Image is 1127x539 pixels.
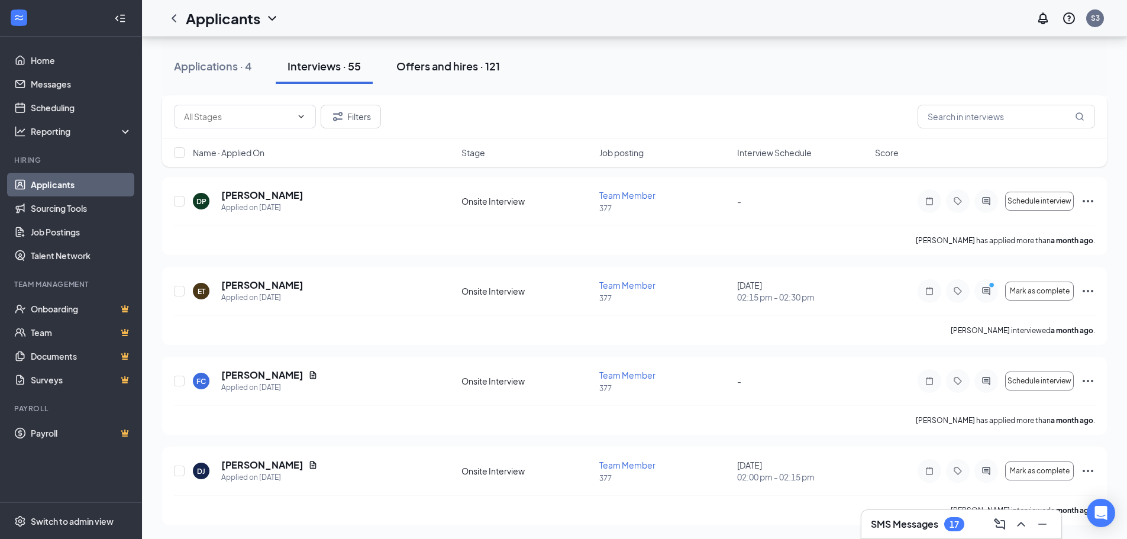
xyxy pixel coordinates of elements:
[599,190,655,201] span: Team Member
[1005,372,1074,390] button: Schedule interview
[993,517,1007,531] svg: ComposeMessage
[1081,374,1095,388] svg: Ellipses
[1005,192,1074,211] button: Schedule interview
[916,235,1095,246] p: [PERSON_NAME] has applied more than .
[1012,515,1031,534] button: ChevronUp
[599,204,730,214] p: 377
[950,519,959,530] div: 17
[31,125,133,137] div: Reporting
[198,286,205,296] div: ET
[31,96,132,120] a: Scheduling
[461,195,592,207] div: Onsite Interview
[331,109,345,124] svg: Filter
[916,415,1095,425] p: [PERSON_NAME] has applied more than .
[599,293,730,304] p: 377
[737,147,812,159] span: Interview Schedule
[990,515,1009,534] button: ComposeMessage
[979,286,993,296] svg: ActiveChat
[396,59,500,73] div: Offers and hires · 121
[951,196,965,206] svg: Tag
[31,173,132,196] a: Applicants
[599,370,655,380] span: Team Member
[1007,377,1071,385] span: Schedule interview
[1010,467,1070,475] span: Mark as complete
[31,72,132,96] a: Messages
[308,460,318,470] svg: Document
[221,369,303,382] h5: [PERSON_NAME]
[184,110,292,123] input: All Stages
[221,202,303,214] div: Applied on [DATE]
[1091,13,1100,23] div: S3
[922,196,937,206] svg: Note
[599,383,730,393] p: 377
[461,147,485,159] span: Stage
[308,370,318,380] svg: Document
[1014,517,1028,531] svg: ChevronUp
[737,196,741,206] span: -
[1051,236,1093,245] b: a month ago
[599,280,655,291] span: Team Member
[186,8,260,28] h1: Applicants
[1033,515,1052,534] button: Minimize
[737,471,868,483] span: 02:00 pm - 02:15 pm
[221,459,303,472] h5: [PERSON_NAME]
[31,196,132,220] a: Sourcing Tools
[1035,517,1050,531] svg: Minimize
[31,344,132,368] a: DocumentsCrown
[196,376,206,386] div: FC
[599,147,644,159] span: Job posting
[979,466,993,476] svg: ActiveChat
[31,49,132,72] a: Home
[321,105,381,128] button: Filter Filters
[13,12,25,24] svg: WorkstreamLogo
[14,404,130,414] div: Payroll
[31,220,132,244] a: Job Postings
[14,125,26,137] svg: Analysis
[221,382,318,393] div: Applied on [DATE]
[193,147,264,159] span: Name · Applied On
[174,59,252,73] div: Applications · 4
[31,297,132,321] a: OnboardingCrown
[31,321,132,344] a: TeamCrown
[31,421,132,445] a: PayrollCrown
[951,505,1095,515] p: [PERSON_NAME] interviewed .
[599,473,730,483] p: 377
[951,286,965,296] svg: Tag
[31,368,132,392] a: SurveysCrown
[1005,282,1074,301] button: Mark as complete
[599,460,655,470] span: Team Member
[197,466,205,476] div: DJ
[922,376,937,386] svg: Note
[1075,112,1084,121] svg: MagnifyingGlass
[875,147,899,159] span: Score
[1081,194,1095,208] svg: Ellipses
[14,515,26,527] svg: Settings
[1051,326,1093,335] b: a month ago
[986,282,1000,291] svg: PrimaryDot
[31,515,114,527] div: Switch to admin view
[1036,11,1050,25] svg: Notifications
[296,112,306,121] svg: ChevronDown
[221,279,303,292] h5: [PERSON_NAME]
[1051,416,1093,425] b: a month ago
[221,292,303,304] div: Applied on [DATE]
[951,376,965,386] svg: Tag
[288,59,361,73] div: Interviews · 55
[167,11,181,25] svg: ChevronLeft
[31,244,132,267] a: Talent Network
[737,291,868,303] span: 02:15 pm - 02:30 pm
[221,472,318,483] div: Applied on [DATE]
[1005,461,1074,480] button: Mark as complete
[1087,499,1115,527] div: Open Intercom Messenger
[114,12,126,24] svg: Collapse
[979,376,993,386] svg: ActiveChat
[737,376,741,386] span: -
[461,285,592,297] div: Onsite Interview
[1081,284,1095,298] svg: Ellipses
[871,518,938,531] h3: SMS Messages
[922,286,937,296] svg: Note
[1051,506,1093,515] b: a month ago
[979,196,993,206] svg: ActiveChat
[14,279,130,289] div: Team Management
